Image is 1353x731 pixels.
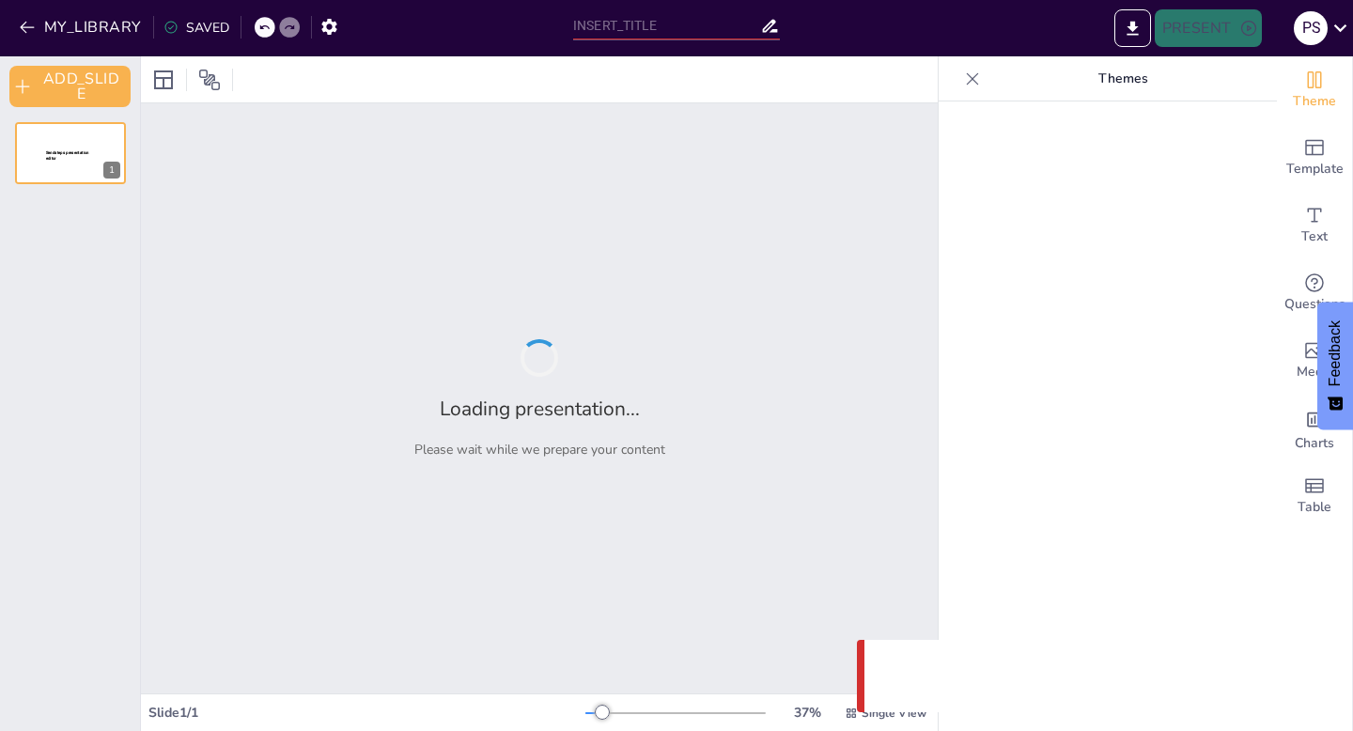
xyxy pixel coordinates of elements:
[1277,395,1352,462] div: Add charts and graphs
[1114,9,1151,47] button: EXPORT_TO_POWERPOINT
[1295,433,1334,454] span: Charts
[103,162,120,179] div: 1
[1284,294,1345,315] span: Questions
[573,12,760,39] input: INSERT_TITLE
[198,69,221,91] span: Position
[1317,302,1353,429] button: Feedback - Show survey
[14,12,149,42] button: MY_LIBRARY
[148,704,585,722] div: Slide 1 / 1
[414,441,665,459] p: Please wait while we prepare your content
[1277,259,1352,327] div: Get real-time input from your audience
[1155,9,1262,47] button: PRESENT
[1277,56,1352,124] div: Change the overall theme
[1286,159,1344,179] span: Template
[15,122,126,184] div: 1
[148,65,179,95] div: Layout
[98,128,120,150] button: Cannot delete last slide
[1297,362,1333,382] span: Media
[1277,462,1352,530] div: Add a table
[1294,9,1328,47] button: P S
[71,128,94,150] button: Duplicate Slide
[1301,226,1328,247] span: Text
[1277,124,1352,192] div: Add ready made slides
[46,150,89,161] span: Sendsteps presentation editor
[917,665,1278,688] p: Something went wrong with the request. (CORS)
[988,56,1258,101] p: Themes
[163,19,229,37] div: SAVED
[785,704,830,722] div: 37 %
[440,396,640,422] h2: Loading presentation...
[1294,11,1328,45] div: P S
[1327,320,1344,386] span: Feedback
[9,66,131,107] button: ADD_SLIDE
[1298,497,1331,518] span: Table
[1277,192,1352,259] div: Add text boxes
[1293,91,1336,112] span: Theme
[1277,327,1352,395] div: Add images, graphics, shapes or video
